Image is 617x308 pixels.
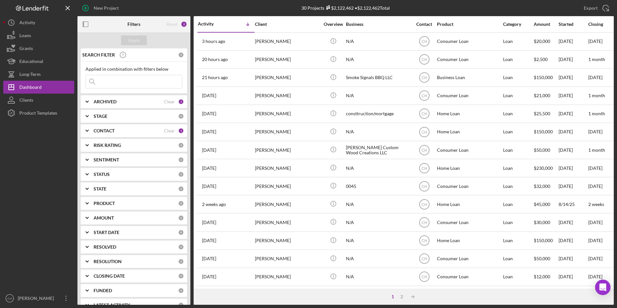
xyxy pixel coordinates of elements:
[178,288,184,293] div: 0
[559,33,588,50] div: [DATE]
[94,99,116,104] b: ARCHIVED
[534,159,558,177] div: $230,000
[3,107,74,119] a: Product Templates
[178,230,184,235] div: 0
[503,87,533,104] div: Loan
[534,38,550,44] span: $20,000
[19,16,35,31] div: Activity
[421,184,427,189] text: CH
[503,159,533,177] div: Loan
[255,105,319,122] div: [PERSON_NAME]
[559,141,588,159] div: [DATE]
[437,159,501,177] div: Home Loan
[94,215,114,221] b: AMOUNT
[19,107,57,121] div: Product Templates
[255,141,319,159] div: [PERSON_NAME]
[559,51,588,68] div: [DATE]
[559,232,588,249] div: [DATE]
[437,141,501,159] div: Consumer Loan
[421,94,427,98] text: CH
[255,214,319,231] div: [PERSON_NAME]
[19,55,43,69] div: Educational
[255,87,319,104] div: [PERSON_NAME]
[202,274,216,279] time: 2025-08-22 19:36
[421,76,427,80] text: CH
[178,99,184,105] div: 1
[94,172,110,177] b: STATUS
[94,201,115,206] b: PRODUCT
[437,22,501,27] div: Product
[534,256,550,261] span: $50,000
[437,87,501,104] div: Consumer Loan
[255,22,319,27] div: Client
[534,56,548,62] span: $2,500
[255,178,319,195] div: [PERSON_NAME]
[534,201,550,207] span: $45,000
[3,29,74,42] a: Loans
[559,250,588,267] div: [DATE]
[588,274,602,279] time: [DATE]
[202,39,225,44] time: 2025-09-17 14:54
[167,22,177,27] div: Reset
[202,129,216,134] time: 2025-09-15 12:05
[202,148,216,153] time: 2025-09-12 16:04
[178,128,184,134] div: 1
[181,21,187,27] div: 2
[178,171,184,177] div: 0
[202,57,228,62] time: 2025-09-16 21:53
[164,99,175,104] div: Clear
[503,123,533,140] div: Loan
[437,178,501,195] div: Consumer Loan
[164,128,175,133] div: Clear
[3,81,74,94] button: Dashboard
[559,286,588,303] div: [DATE]
[503,214,533,231] div: Loan
[588,183,602,189] time: [DATE]
[16,292,58,306] div: [PERSON_NAME]
[588,256,602,261] time: [DATE]
[559,105,588,122] div: [DATE]
[421,239,427,243] text: CH
[94,2,119,15] div: New Project
[559,214,588,231] div: [DATE]
[588,238,602,243] time: [DATE]
[584,2,598,15] div: Export
[255,51,319,68] div: [PERSON_NAME]
[346,159,410,177] div: N/A
[437,214,501,231] div: Consumer Loan
[255,268,319,285] div: [PERSON_NAME]
[255,232,319,249] div: [PERSON_NAME]
[588,165,602,171] time: [DATE]
[588,75,602,80] time: [DATE]
[503,51,533,68] div: Loan
[255,123,319,140] div: [PERSON_NAME]
[94,186,106,191] b: STATE
[346,286,410,303] div: N/A
[559,159,588,177] div: [DATE]
[559,87,588,104] div: [DATE]
[178,215,184,221] div: 0
[503,105,533,122] div: Loan
[437,196,501,213] div: Home Loan
[255,196,319,213] div: [PERSON_NAME]
[94,230,119,235] b: START DATE
[534,93,550,98] span: $21,000
[346,178,410,195] div: 0045
[421,202,427,207] text: CH
[421,130,427,134] text: CH
[3,94,74,107] a: Clients
[437,69,501,86] div: Business Loan
[3,68,74,81] button: Long-Term
[202,184,216,189] time: 2025-09-11 18:17
[178,244,184,250] div: 0
[588,201,604,207] time: 2 weeks
[128,36,140,45] div: Apply
[437,51,501,68] div: Consumer Loan
[437,33,501,50] div: Consumer Loan
[202,93,216,98] time: 2025-09-16 01:33
[397,294,406,299] div: 2
[19,81,42,95] div: Dashboard
[178,142,184,148] div: 0
[202,166,216,171] time: 2025-09-12 04:51
[421,112,427,116] text: CH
